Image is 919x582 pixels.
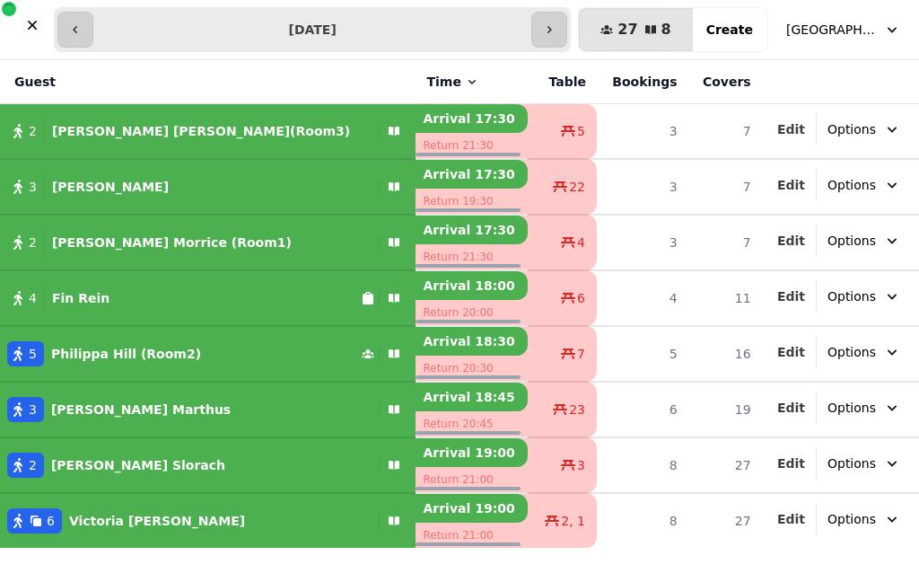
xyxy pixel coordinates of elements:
span: 2 [29,122,37,140]
span: 3 [29,401,37,419]
p: Arrival 17:30 [416,216,528,244]
span: Edit [777,401,805,414]
td: 3 [597,159,688,215]
p: [PERSON_NAME] Slorach [51,456,225,474]
button: Edit [777,232,805,250]
span: 2 [29,456,37,474]
span: Edit [777,290,805,303]
span: Edit [777,346,805,358]
button: Edit [777,454,805,472]
button: Edit [777,120,805,138]
p: Return 20:30 [416,356,528,381]
span: Time [426,73,460,91]
td: 7 [688,215,762,270]
button: Edit [777,287,805,305]
td: 4 [597,270,688,326]
td: 3 [597,215,688,270]
button: [GEOGRAPHIC_DATA] [775,13,912,46]
span: Options [827,120,876,138]
p: Return 21:30 [416,133,528,158]
p: Return 21:30 [416,244,528,269]
p: Fin Rein [52,289,109,307]
p: Return 20:45 [416,411,528,436]
button: Edit [777,399,805,417]
p: Arrival 19:00 [416,494,528,523]
button: 278 [579,8,692,51]
td: 27 [688,437,762,493]
p: Arrival 18:00 [416,271,528,300]
td: 16 [688,326,762,382]
button: Options [817,392,912,424]
span: Edit [777,179,805,191]
button: Options [817,113,912,145]
span: 5 [29,345,37,363]
span: 3 [29,178,37,196]
td: 6 [597,382,688,437]
button: Create [692,8,767,51]
span: Options [827,510,876,528]
td: 27 [688,493,762,548]
p: Return 20:00 [416,300,528,325]
span: Options [827,454,876,472]
span: 27 [617,22,637,37]
p: Arrival 18:30 [416,327,528,356]
span: Options [827,343,876,361]
span: 2 [29,234,37,251]
span: 7 [577,345,585,363]
button: Options [817,169,912,201]
td: 11 [688,270,762,326]
span: Options [827,232,876,250]
p: Victoria [PERSON_NAME] [69,512,245,530]
span: 4 [577,234,585,251]
p: [PERSON_NAME] Marthus [51,401,231,419]
p: Arrival 17:30 [416,160,528,189]
p: [PERSON_NAME] Morrice (Room1) [52,234,292,251]
td: 8 [597,437,688,493]
p: [PERSON_NAME] [52,178,169,196]
th: Covers [688,60,762,104]
th: Table [528,60,597,104]
td: 3 [597,104,688,160]
span: [GEOGRAPHIC_DATA] [786,21,876,39]
button: Options [817,336,912,368]
span: 6 [577,289,585,307]
p: Arrival 18:45 [416,383,528,411]
button: Edit [777,176,805,194]
span: Create [706,23,753,36]
p: Arrival 19:00 [416,438,528,467]
span: 6 [47,512,55,530]
span: 23 [569,401,585,419]
button: Edit [777,343,805,361]
span: 5 [577,122,585,140]
button: Edit [777,510,805,528]
span: 22 [569,178,585,196]
button: Time [426,73,478,91]
td: 19 [688,382,762,437]
span: Options [827,399,876,417]
button: Options [817,503,912,535]
td: 7 [688,159,762,215]
span: 8 [661,22,671,37]
p: Philippa Hill (Room2) [51,345,201,363]
span: Edit [777,123,805,136]
span: Options [827,176,876,194]
button: Options [817,225,912,257]
td: 5 [597,326,688,382]
p: Return 21:00 [416,467,528,492]
p: [PERSON_NAME] [PERSON_NAME](Room3) [52,122,350,140]
span: Edit [777,513,805,525]
span: 2, 1 [561,512,585,530]
span: 3 [577,456,585,474]
span: 4 [29,289,37,307]
p: Arrival 17:30 [416,104,528,133]
button: Options [817,447,912,480]
td: 8 [597,493,688,548]
span: Edit [777,457,805,470]
p: Return 21:00 [416,523,528,548]
span: Edit [777,234,805,247]
p: Return 19:30 [416,189,528,214]
td: 7 [688,104,762,160]
th: Bookings [597,60,688,104]
span: Options [827,287,876,305]
button: Options [817,280,912,313]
